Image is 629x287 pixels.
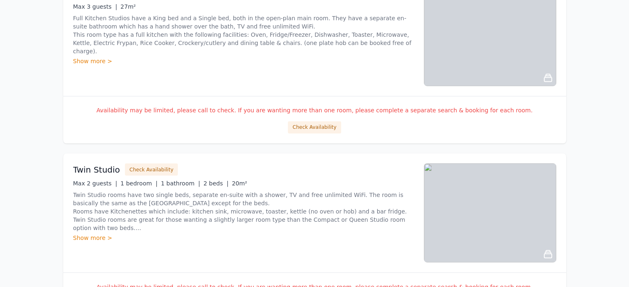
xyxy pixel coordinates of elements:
span: 1 bedroom | [120,180,158,186]
div: Show more > [73,57,414,65]
span: Max 3 guests | [73,3,117,10]
div: Show more > [73,233,414,242]
h3: Twin Studio [73,164,120,175]
span: Max 2 guests | [73,180,117,186]
span: 20m² [232,180,247,186]
p: Twin Studio rooms have two single beds, separate en-suite with a shower, TV and free unlimited Wi... [73,190,414,232]
span: 27m² [120,3,136,10]
button: Check Availability [288,121,341,133]
span: 1 bathroom | [161,180,200,186]
p: Full Kitchen Studios have a King bed and a Single bed, both in the open-plan main room. They have... [73,14,414,55]
button: Check Availability [125,163,178,176]
span: 2 beds | [203,180,229,186]
p: Availability may be limited, please call to check. If you are wanting more than one room, please ... [73,106,556,114]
